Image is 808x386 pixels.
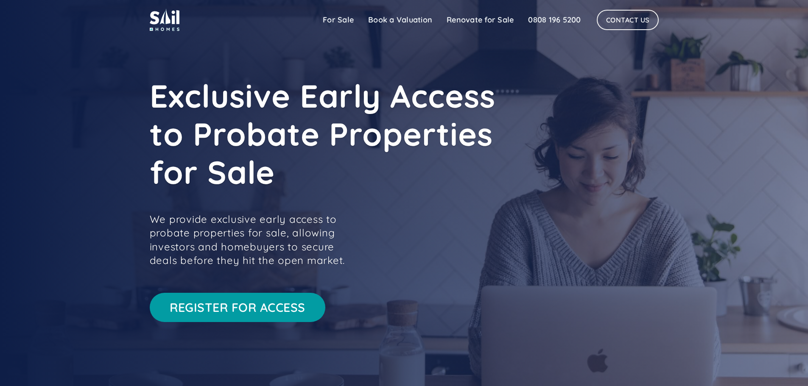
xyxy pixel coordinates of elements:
a: REGISTER FOR ACCESS [150,293,326,322]
a: Book a Valuation [361,11,439,28]
a: For Sale [316,11,361,28]
strong: Exclusive Early Access to Probate Properties for Sale [150,76,495,192]
a: Renovate for Sale [439,11,521,28]
img: sail home logo [150,8,179,31]
a: Contact Us [597,10,659,30]
p: We provide exclusive early access to probate properties for sale, allowing investors and homebuye... [150,212,362,267]
a: 0808 196 5200 [521,11,588,28]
